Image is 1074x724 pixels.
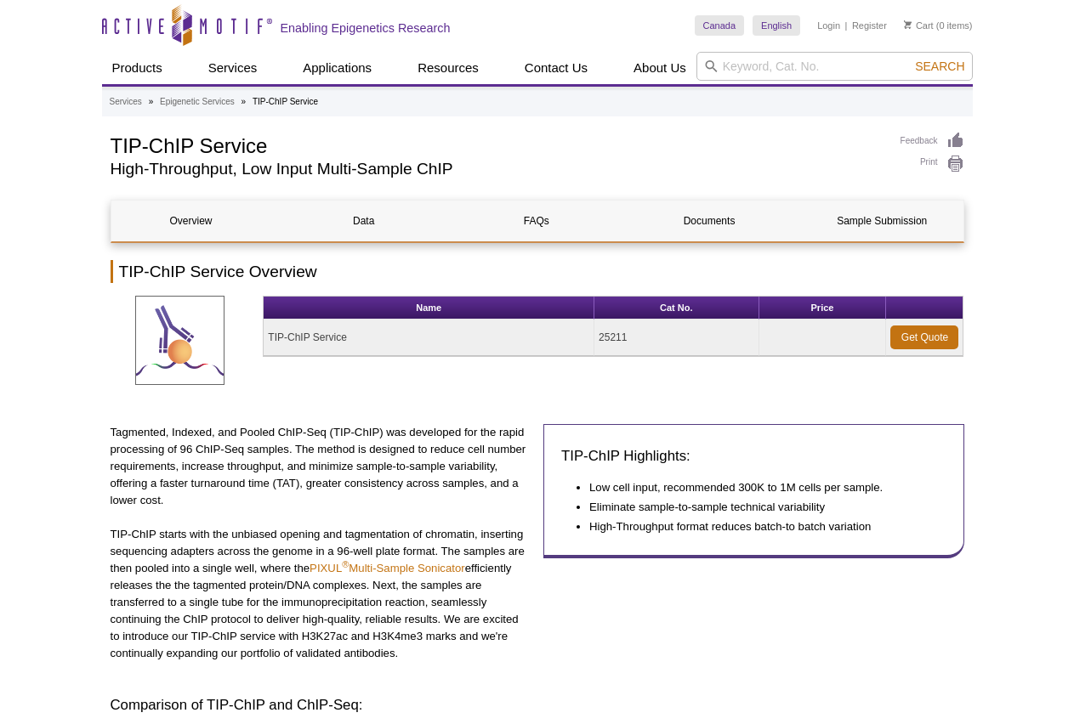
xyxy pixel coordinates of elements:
[198,52,268,84] a: Services
[589,499,929,516] li: Eliminate sample-to-sample technical variability
[110,94,142,110] a: Services
[901,132,964,150] a: Feedback
[111,526,531,662] p: TIP-ChIP starts with the unbiased opening and tagmentation of chromatin, inserting sequencing ada...
[753,15,800,36] a: English
[845,15,848,36] li: |
[149,97,154,106] li: »
[342,559,349,569] sup: ®
[253,97,318,106] li: TIP-ChIP Service
[111,132,884,157] h1: TIP-ChIP Service
[915,59,964,73] span: Search
[514,52,598,84] a: Contact Us
[111,424,531,509] p: Tagmented, Indexed, and Pooled ChIP-Seq (TIP-ChIP) was developed for the rapid processing of 96 C...
[111,161,884,177] h2: High-Throughput, Low Input Multi-Sample ChIP
[284,201,444,241] a: Data
[111,260,964,283] h2: TIP-ChIP Service Overview
[817,20,840,31] a: Login
[594,297,759,320] th: Cat No.
[111,695,964,716] h3: Comparison of TIP-ChIP and ChIP-Seq:
[696,52,973,81] input: Keyword, Cat. No.
[135,296,224,385] img: TIP-ChIP Service
[623,52,696,84] a: About Us
[264,297,594,320] th: Name
[407,52,489,84] a: Resources
[904,20,934,31] a: Cart
[910,59,969,74] button: Search
[695,15,745,36] a: Canada
[242,97,247,106] li: »
[457,201,617,241] a: FAQs
[901,155,964,173] a: Print
[802,201,962,241] a: Sample Submission
[281,20,451,36] h2: Enabling Epigenetics Research
[890,325,958,349] a: Get Quote
[561,446,946,467] h3: TIP-ChIP Highlights:
[759,297,887,320] th: Price
[852,20,887,31] a: Register
[111,201,271,241] a: Overview
[629,201,789,241] a: Documents
[160,94,235,110] a: Epigenetic Services
[589,518,929,535] li: High-Throughput format reduces batch-to batch variation
[589,479,929,496] li: Low cell input, recommended 300K to 1M cells per sample.
[102,52,173,84] a: Products
[264,320,594,356] td: TIP-ChIP Service
[904,15,973,36] li: (0 items)
[594,320,759,356] td: 25211
[310,562,465,574] a: PIXUL®Multi-Sample Sonicator
[293,52,382,84] a: Applications
[904,20,912,29] img: Your Cart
